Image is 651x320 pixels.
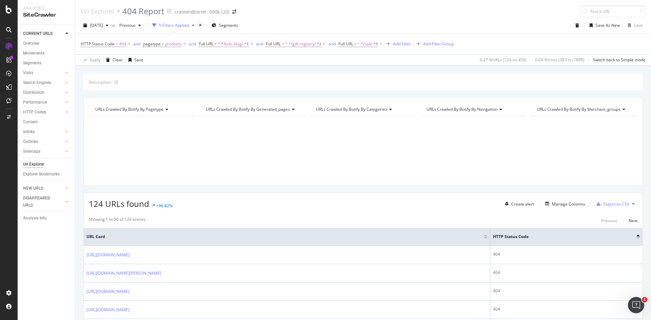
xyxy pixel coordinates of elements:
[23,60,41,67] div: Segments
[315,104,411,115] h4: URLs Crawled By Botify By categories
[89,216,146,225] div: Showing 1 to 50 of 124 entries
[542,200,585,208] button: Manage Columns
[23,40,39,47] div: Overview
[629,218,637,223] div: Next
[232,9,236,14] div: arrow-right-arrow-left
[580,5,646,17] input: Find a URL
[23,128,35,135] div: Inlinks
[23,69,63,77] a: Visits
[23,148,40,155] div: Sitemaps
[23,109,63,116] a: HTTP Codes
[594,198,629,209] button: Export as CSV
[425,104,521,115] h4: URLs Crawled By Botify By navigation
[23,138,63,145] a: Outlinks
[23,215,47,222] div: Analysis Info
[23,185,43,192] div: NEW URLS
[423,41,454,47] div: Add Filter Group
[590,55,646,65] button: Switch back to Simple mode
[23,195,57,209] div: DISAPPEARED URLS
[90,57,100,63] div: Apply
[206,106,290,112] span: URLs Crawled By Botify By generated_pages
[23,11,70,19] div: SiteCrawler
[393,41,411,47] div: Add Filter
[603,201,629,207] div: Export as CSV
[103,55,123,65] button: Clear
[23,50,70,57] a: Movements
[502,198,534,209] button: Create alert
[23,119,38,126] div: Content
[23,215,70,222] a: Analysis Info
[384,40,411,48] button: Add Filter
[23,138,38,145] div: Outlinks
[209,20,241,31] button: Segments
[642,297,647,302] span: 1
[86,234,482,240] span: URL Card
[119,39,126,49] span: 404
[218,39,249,49] span: ^.*/kids-blog/.*$
[89,198,149,209] span: 124 URLs found
[134,57,143,63] div: Save
[601,218,617,223] div: Previous
[204,104,300,115] h4: URLs Crawled By Botify By generated_pages
[601,216,617,225] button: Previous
[95,106,163,112] span: URLs Crawled By Botify By pagetype
[493,270,640,276] div: 404
[23,40,70,47] a: Overview
[493,251,640,257] div: 404
[86,270,161,277] a: [URL][DOMAIN_NAME][PERSON_NAME]
[23,89,44,96] div: Distribution
[587,20,620,31] button: Save As New
[23,30,53,37] div: CURRENT URLS
[199,41,214,47] span: Full URL
[165,39,182,49] span: products
[23,148,63,155] a: Sitemaps
[113,57,123,63] div: Clear
[23,99,63,106] a: Performance
[126,55,143,65] button: Save
[23,69,33,77] div: Visits
[354,41,357,47] span: ≠
[23,79,51,86] div: Search Engines
[189,41,196,47] div: and
[86,252,130,258] a: [URL][DOMAIN_NAME]
[256,41,263,47] button: and
[493,306,640,312] div: 404
[81,55,100,65] button: Apply
[122,5,164,17] div: 404 Report
[86,306,130,313] a: [URL][DOMAIN_NAME]
[23,161,70,168] a: Url Explorer
[511,201,534,207] div: Create alert
[625,20,643,31] button: Save
[215,41,217,47] span: ≠
[23,89,63,96] a: Distribution
[23,5,70,11] div: Analytics
[23,30,63,37] a: CURRENT URLS
[23,60,70,67] a: Segments
[535,104,631,115] h4: URLs Crawled By Botify By merchant_groups
[89,79,112,85] div: Description:
[282,41,284,47] span: ≠
[285,39,321,49] span: ^.*/gift-registry/.*$
[23,109,46,116] div: HTTP Codes
[23,171,60,178] div: Explorer Bookmarks
[634,22,643,28] div: Save
[628,297,644,313] iframe: Intercom live chat
[175,8,230,15] div: crateandbarrel - 500k (JS)
[23,79,63,86] a: Search Engines
[81,20,111,31] button: [DATE]
[90,22,103,28] span: 2025 Aug. 27th
[133,41,140,47] button: and
[329,41,336,47] button: and
[593,57,646,63] div: Switch back to Simple mode
[23,195,63,209] a: DISAPPEARED URLS
[427,106,497,112] span: URLs Crawled By Botify By navigation
[81,7,115,15] a: Url Explorer
[266,41,281,47] span: Full URL
[117,20,144,31] button: Previous
[493,234,626,240] span: HTTP Status Code
[480,57,527,63] div: 0.27 % URLs ( 124 on 45K )
[629,216,637,225] button: Next
[595,22,620,28] div: Save As New
[23,99,47,106] div: Performance
[111,22,117,28] span: vs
